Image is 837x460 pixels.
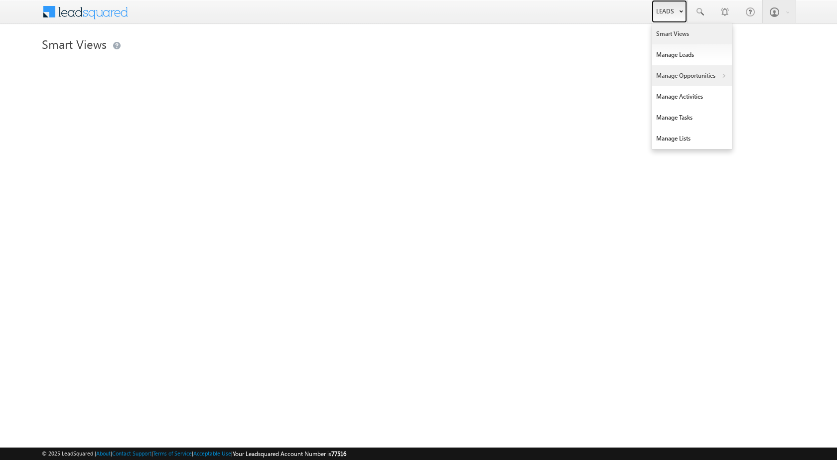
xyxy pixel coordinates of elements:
[652,44,732,65] a: Manage Leads
[193,450,231,457] a: Acceptable Use
[112,450,151,457] a: Contact Support
[153,450,192,457] a: Terms of Service
[233,450,346,458] span: Your Leadsquared Account Number is
[652,65,732,86] a: Manage Opportunities
[96,450,111,457] a: About
[652,23,732,44] a: Smart Views
[42,36,107,52] span: Smart Views
[42,449,346,459] span: © 2025 LeadSquared | | | | |
[652,107,732,128] a: Manage Tasks
[652,128,732,149] a: Manage Lists
[652,86,732,107] a: Manage Activities
[331,450,346,458] span: 77516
